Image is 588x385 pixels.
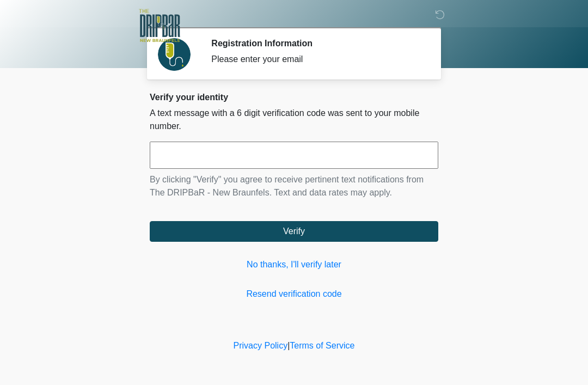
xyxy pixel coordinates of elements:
[290,341,354,350] a: Terms of Service
[287,341,290,350] a: |
[234,341,288,350] a: Privacy Policy
[211,53,422,66] div: Please enter your email
[150,173,438,199] p: By clicking "Verify" you agree to receive pertinent text notifications from The DRIPBaR - New Bra...
[150,221,438,242] button: Verify
[150,288,438,301] a: Resend verification code
[150,258,438,271] a: No thanks, I'll verify later
[150,107,438,133] p: A text message with a 6 digit verification code was sent to your mobile number.
[158,38,191,71] img: Agent Avatar
[139,8,180,44] img: The DRIPBaR - New Braunfels Logo
[150,92,438,102] h2: Verify your identity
